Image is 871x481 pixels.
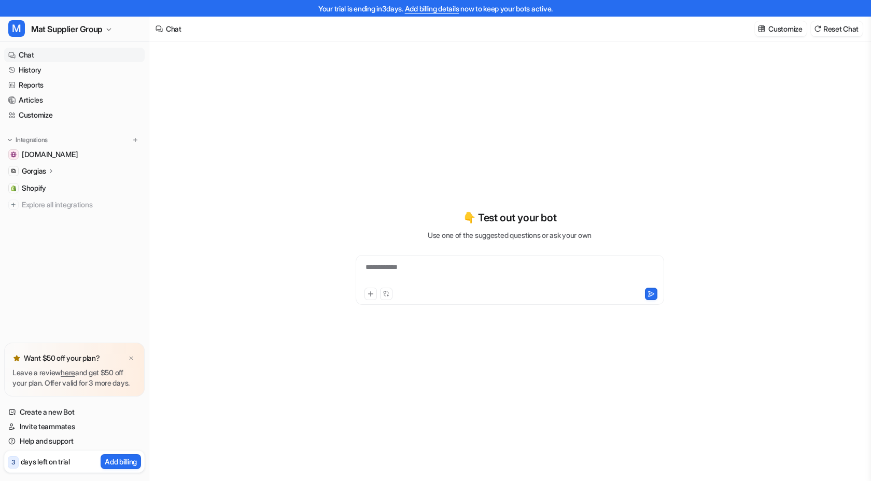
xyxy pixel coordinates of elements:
[10,185,17,191] img: Shopify
[16,136,48,144] p: Integrations
[4,93,145,107] a: Articles
[101,454,141,469] button: Add billing
[10,168,17,174] img: Gorgias
[811,21,863,36] button: Reset Chat
[11,458,15,467] p: 3
[21,456,70,467] p: days left on trial
[428,230,592,240] p: Use one of the suggested questions or ask your own
[4,181,145,195] a: ShopifyShopify
[4,48,145,62] a: Chat
[758,25,765,33] img: customize
[10,151,17,158] img: matsupplier.com
[4,147,145,162] a: matsupplier.com[DOMAIN_NAME]
[22,149,78,160] span: [DOMAIN_NAME]
[24,353,100,363] p: Want $50 off your plan?
[814,25,821,33] img: reset
[105,456,137,467] p: Add billing
[22,196,141,213] span: Explore all integrations
[4,108,145,122] a: Customize
[6,136,13,144] img: expand menu
[31,22,103,36] span: Mat Supplier Group
[4,197,145,212] a: Explore all integrations
[4,405,145,419] a: Create a new Bot
[755,21,806,36] button: Customize
[22,166,46,176] p: Gorgias
[166,23,181,34] div: Chat
[405,4,459,13] a: Add billing details
[12,354,21,362] img: star
[132,136,139,144] img: menu_add.svg
[4,135,51,145] button: Integrations
[8,20,25,37] span: M
[768,23,802,34] p: Customize
[4,63,145,77] a: History
[22,183,46,193] span: Shopify
[463,210,556,225] p: 👇 Test out your bot
[61,368,75,377] a: here
[12,367,136,388] p: Leave a review and get $50 off your plan. Offer valid for 3 more days.
[128,355,134,362] img: x
[8,200,19,210] img: explore all integrations
[4,434,145,448] a: Help and support
[4,419,145,434] a: Invite teammates
[4,78,145,92] a: Reports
